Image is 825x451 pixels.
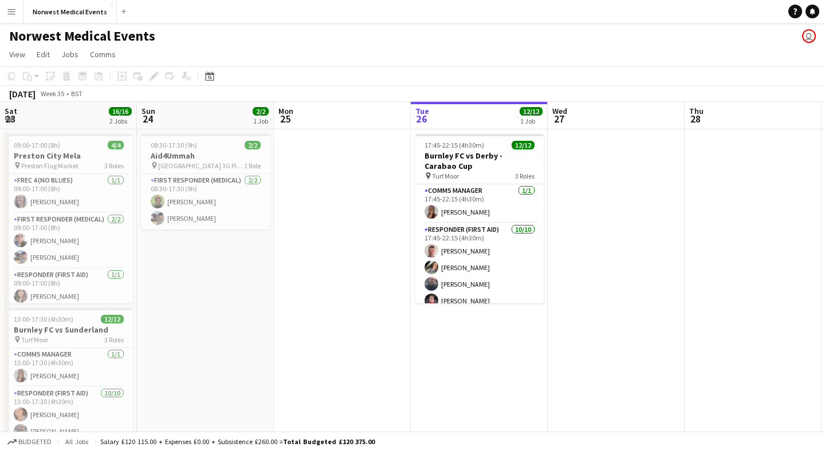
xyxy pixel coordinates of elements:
span: Week 35 [38,89,66,98]
div: 1 Job [520,117,542,125]
span: 3 Roles [104,335,124,344]
span: Mon [278,106,293,116]
app-job-card: 08:30-17:30 (9h)2/2Aid4Ummah [GEOGRAPHIC_DATA] 3G Pitches1 RoleFirst Responder (Medical)2/208:30-... [142,134,270,230]
span: Thu [689,106,704,116]
span: 2/2 [245,141,261,149]
a: Comms [85,47,120,62]
h3: Burnley FC vs Derby - Carabao Cup [415,151,544,171]
span: Sun [142,106,155,116]
span: Total Budgeted £120 375.00 [283,437,375,446]
div: 2 Jobs [109,117,131,125]
a: Edit [32,47,54,62]
span: Jobs [61,49,78,60]
span: All jobs [63,437,91,446]
div: BST [71,89,82,98]
a: View [5,47,30,62]
span: 12/12 [512,141,535,149]
span: 1 Role [244,161,261,170]
h3: Preston City Mela [5,151,133,161]
span: 13:00-17:30 (4h30m) [14,315,73,323]
span: 17:45-22:15 (4h30m) [425,141,484,149]
span: 2/2 [253,107,269,116]
span: Sat [5,106,17,116]
span: Tue [415,106,429,116]
div: [DATE] [9,88,36,100]
span: 26 [414,112,429,125]
span: 24 [140,112,155,125]
span: 4/4 [108,141,124,149]
span: 25 [277,112,293,125]
span: 28 [687,112,704,125]
span: [GEOGRAPHIC_DATA] 3G Pitches [158,161,244,170]
span: Turf Moor [432,172,459,180]
span: View [9,49,25,60]
span: Edit [37,49,50,60]
span: Budgeted [18,438,52,446]
h1: Norwest Medical Events [9,27,155,45]
app-card-role: First Responder (Medical)2/209:00-17:00 (8h)[PERSON_NAME][PERSON_NAME] [5,213,133,268]
button: Norwest Medical Events [23,1,117,23]
span: 12/12 [520,107,543,116]
app-job-card: 09:00-17:00 (8h)4/4Preston City Mela Preston Flag Market3 RolesFREC 4 (no blues)1/109:00-17:00 (8... [5,134,133,303]
a: Jobs [57,47,83,62]
span: 08:30-17:30 (9h) [151,141,197,149]
span: 12/12 [101,315,124,323]
span: 3 Roles [515,172,535,180]
span: Comms [90,49,116,60]
app-card-role: FREC 4 (no blues)1/109:00-17:00 (8h)[PERSON_NAME] [5,174,133,213]
app-card-role: First Responder (Medical)2/208:30-17:30 (9h)[PERSON_NAME][PERSON_NAME] [142,174,270,230]
h3: Aid4Ummah [142,151,270,161]
span: 16/16 [109,107,132,116]
span: 3 Roles [104,161,124,170]
div: 1 Job [253,117,268,125]
span: Wed [552,106,567,116]
button: Budgeted [6,436,53,448]
span: 27 [551,112,567,125]
span: 23 [3,112,17,125]
app-user-avatar: Rory Murphy [802,29,816,43]
app-card-role: Comms Manager1/117:45-22:15 (4h30m)[PERSON_NAME] [415,184,544,223]
span: Preston Flag Market [21,161,78,170]
span: 09:00-17:00 (8h) [14,141,60,149]
app-card-role: Comms Manager1/113:00-17:30 (4h30m)[PERSON_NAME] [5,348,133,387]
app-card-role: Responder (First Aid)10/1017:45-22:15 (4h30m)[PERSON_NAME][PERSON_NAME][PERSON_NAME][PERSON_NAME] [415,223,544,412]
h3: Burnley FC vs Sunderland [5,325,133,335]
app-job-card: 17:45-22:15 (4h30m)12/12Burnley FC vs Derby - Carabao Cup Turf Moor3 RolesComms Manager1/117:45-2... [415,134,544,303]
span: Turf Moor [21,335,48,344]
app-card-role: Responder (First Aid)1/109:00-17:00 (8h)[PERSON_NAME] [5,268,133,307]
div: Salary £120 115.00 + Expenses £0.00 + Subsistence £260.00 = [100,437,375,446]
